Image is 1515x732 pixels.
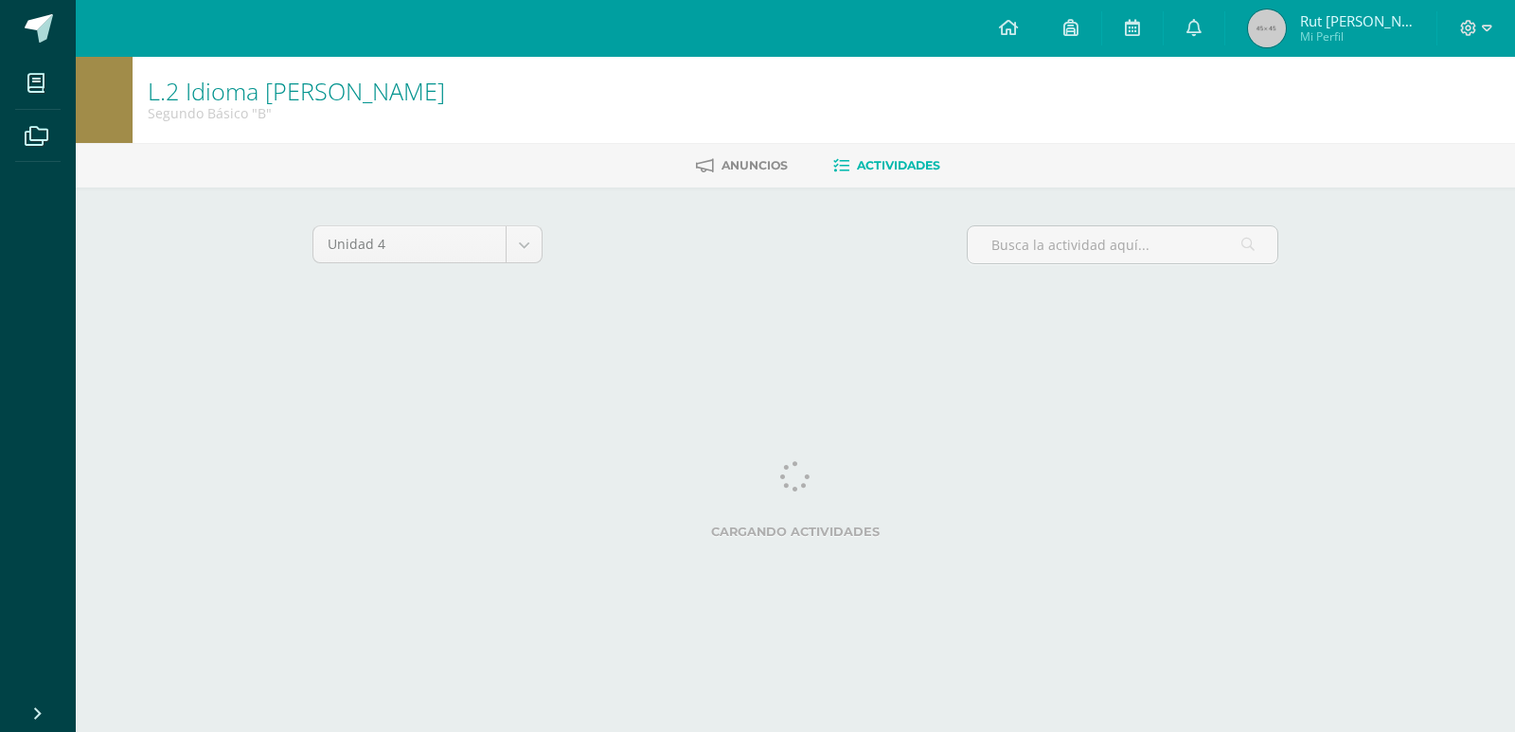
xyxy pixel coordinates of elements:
input: Busca la actividad aquí... [968,226,1277,263]
a: L.2 Idioma [PERSON_NAME] [148,75,445,107]
span: Mi Perfil [1300,28,1414,45]
label: Cargando actividades [312,525,1278,539]
span: Anuncios [722,158,788,172]
a: Anuncios [696,151,788,181]
a: Unidad 4 [313,226,542,262]
span: Actividades [857,158,940,172]
span: Rut [PERSON_NAME] [1300,11,1414,30]
a: Actividades [833,151,940,181]
div: Segundo Básico 'B' [148,104,445,122]
span: Unidad 4 [328,226,491,262]
img: 45x45 [1248,9,1286,47]
h1: L.2 Idioma Maya Kaqchikel [148,78,445,104]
